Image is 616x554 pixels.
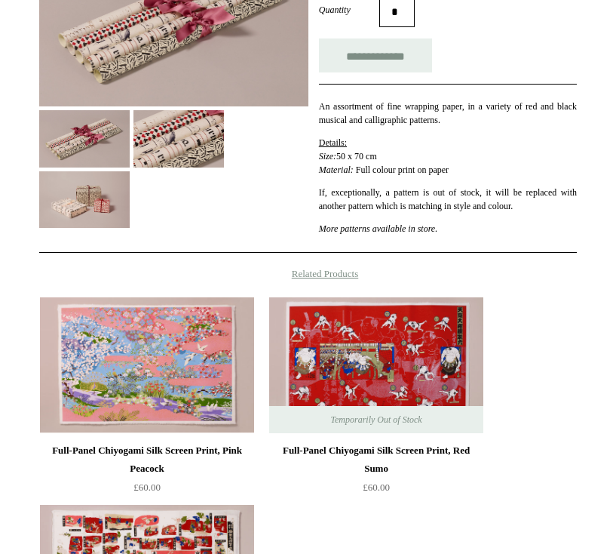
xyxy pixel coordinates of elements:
span: Temporarily Out of Stock [315,406,437,433]
a: Full-Panel Chiyogami Silk Screen Print, Red Sumo Full-Panel Chiyogami Silk Screen Print, Red Sumo... [269,297,483,433]
span: £60.00 [363,482,390,493]
em: Size: [319,151,336,162]
em: Material: [319,165,354,175]
img: Assorted Red and Black Wrapping Papers [133,110,224,167]
span: £60.00 [133,482,161,493]
em: More patterns available in store. [319,223,437,234]
img: Full-Panel Chiyogami Silk Screen Print, Red Sumo [269,297,483,433]
img: Assorted Red and Black Wrapping Papers [39,171,130,228]
a: Full-Panel Chiyogami Silk Screen Print, Red Sumo £60.00 [269,442,483,503]
img: Assorted Red and Black Wrapping Papers [39,110,130,167]
label: Quantity [319,3,379,17]
p: If, exceptionally, a pattern is out of stock, it will be replaced with another pattern which is m... [319,186,577,213]
p: An assortment of fine wrapping paper, in a variety of red and black musical and calligraphic patt... [319,100,577,127]
p: 50 x 70 cm Full colour print on paper [319,136,577,177]
a: Full-Panel Chiyogami Silk Screen Print, Pink Peacock £60.00 [40,442,254,503]
img: Full-Panel Chiyogami Silk Screen Print, Pink Peacock [40,297,254,433]
div: Full-Panel Chiyogami Silk Screen Print, Red Sumo [273,442,480,478]
div: Full-Panel Chiyogami Silk Screen Print, Pink Peacock [44,442,250,478]
a: Full-Panel Chiyogami Silk Screen Print, Pink Peacock Full-Panel Chiyogami Silk Screen Print, Pink... [40,297,254,433]
span: Details: [319,137,347,148]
